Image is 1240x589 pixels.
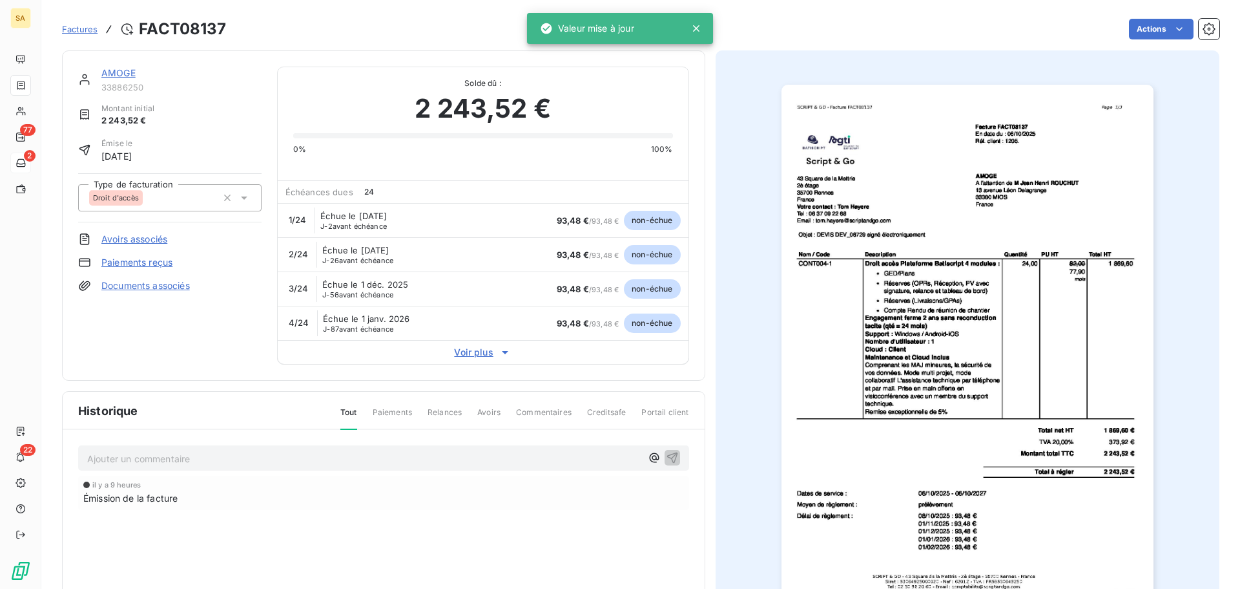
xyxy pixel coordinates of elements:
[651,144,673,155] span: 100%
[92,481,141,489] span: il y a 9 heures
[101,279,190,292] a: Documents associés
[477,407,501,429] span: Avoirs
[587,407,626,429] span: Creditsafe
[624,245,680,264] span: non-échue
[101,138,132,149] span: Émise le
[323,325,393,333] span: avant échéance
[557,285,619,294] span: / 93,48 €
[322,291,393,299] span: avant échéance
[289,283,309,294] span: 3 / 24
[78,402,138,420] span: Historique
[101,114,154,127] span: 2 243,52 €
[540,17,634,40] div: Valeur mise à jour
[293,144,306,155] span: 0%
[1129,19,1193,39] button: Actions
[415,89,551,128] span: 2 243,52 €
[289,317,309,328] span: 4 / 24
[20,444,36,456] span: 22
[24,150,36,162] span: 2
[10,8,31,28] div: SA
[323,325,339,334] span: J-87
[293,78,673,89] span: Solde dû :
[516,407,572,429] span: Commentaires
[101,103,154,114] span: Montant initial
[20,124,36,136] span: 77
[320,211,387,221] span: Échue le [DATE]
[285,187,353,197] span: Échéances dues
[557,251,619,260] span: / 93,48 €
[83,491,178,505] span: Émission de la facture
[1196,545,1227,576] iframe: Intercom live chat
[557,319,619,328] span: / 93,48 €
[557,217,619,226] span: / 93,48 €
[361,186,377,198] span: 24
[322,256,339,265] span: J-26
[557,318,589,328] span: 93,48 €
[101,82,262,92] span: 33886250
[62,24,98,34] span: Factures
[624,279,680,299] span: non-échue
[322,257,393,264] span: avant échéance
[139,17,226,41] h3: FACT08137
[93,194,139,202] span: Droit d'accès
[323,314,409,324] span: Échue le 1 janv. 2026
[10,561,31,581] img: Logo LeanPay
[322,279,408,290] span: Échue le 1 déc. 2025
[62,23,98,36] a: Factures
[557,250,589,260] span: 93,48 €
[428,407,462,429] span: Relances
[340,407,357,430] span: Tout
[624,211,680,230] span: non-échue
[320,222,387,230] span: avant échéance
[641,407,688,429] span: Portail client
[101,256,172,269] a: Paiements reçus
[101,233,167,246] a: Avoirs associés
[278,346,688,359] span: Voir plus
[322,245,389,255] span: Échue le [DATE]
[289,249,309,259] span: 2 / 24
[320,222,332,231] span: J-2
[373,407,412,429] span: Paiements
[624,314,680,333] span: non-échue
[322,290,339,299] span: J-56
[557,284,589,294] span: 93,48 €
[289,215,307,225] span: 1 / 24
[101,149,132,163] span: [DATE]
[557,215,589,226] span: 93,48 €
[101,67,136,78] a: AMOGE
